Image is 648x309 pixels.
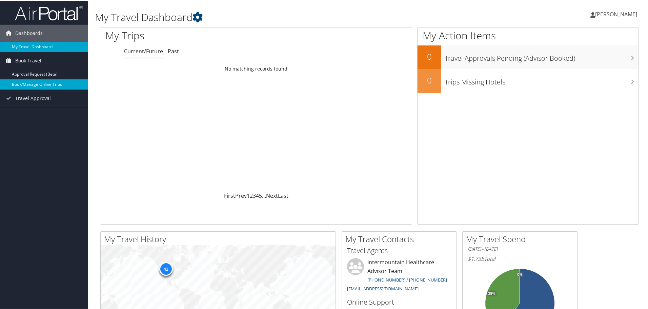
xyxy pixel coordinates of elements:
[445,50,639,62] h3: Travel Approvals Pending (Advisor Booked)
[15,52,41,69] span: Book Travel
[466,233,577,244] h2: My Travel Spend
[347,285,419,291] a: [EMAIL_ADDRESS][DOMAIN_NAME]
[250,191,253,199] a: 2
[418,74,441,85] h2: 0
[15,4,83,20] img: airportal-logo.png
[590,3,644,24] a: [PERSON_NAME]
[418,28,639,42] h1: My Action Items
[247,191,250,199] a: 1
[95,9,461,24] h1: My Travel Dashboard
[235,191,247,199] a: Prev
[104,233,336,244] h2: My Travel History
[224,191,235,199] a: First
[517,272,523,276] tspan: 0%
[266,191,278,199] a: Next
[278,191,288,199] a: Last
[468,254,572,262] h6: Total
[259,191,262,199] a: 5
[347,297,451,306] h3: Online Support
[418,69,639,92] a: 0Trips Missing Hotels
[418,50,441,62] h2: 0
[367,276,447,282] a: [PHONE_NUMBER] / [PHONE_NUMBER]
[105,28,277,42] h1: My Trips
[168,47,179,54] a: Past
[347,245,451,255] h3: Travel Agents
[468,254,484,262] span: $1,735
[256,191,259,199] a: 4
[159,261,173,275] div: 41
[124,47,163,54] a: Current/Future
[595,10,637,17] span: [PERSON_NAME]
[253,191,256,199] a: 3
[344,257,455,294] li: Intermountain Healthcare Advisor Team
[488,291,495,295] tspan: 38%
[15,24,43,41] span: Dashboards
[100,62,412,74] td: No matching records found
[418,45,639,69] a: 0Travel Approvals Pending (Advisor Booked)
[445,73,639,86] h3: Trips Missing Hotels
[15,89,51,106] span: Travel Approval
[262,191,266,199] span: …
[468,245,572,252] h6: [DATE] - [DATE]
[345,233,457,244] h2: My Travel Contacts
